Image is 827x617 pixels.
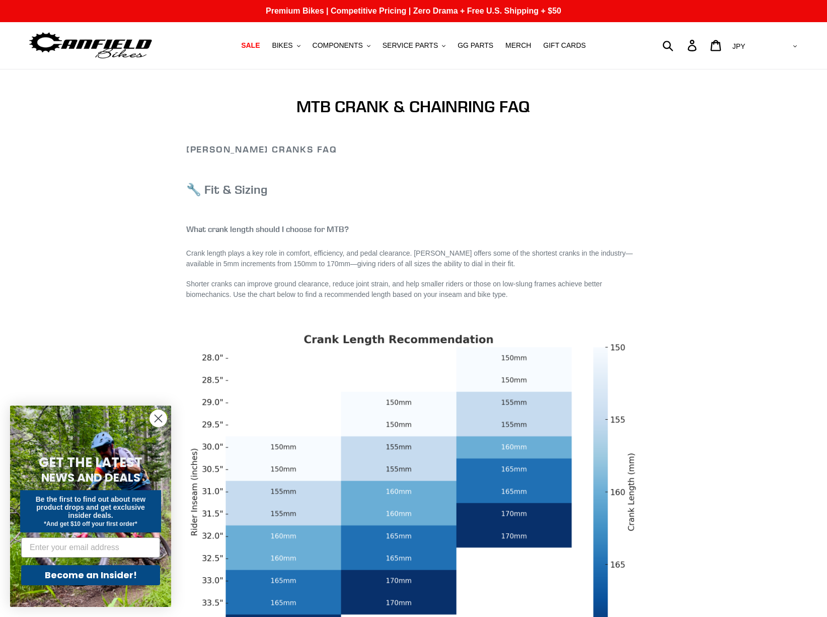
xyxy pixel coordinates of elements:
[241,41,260,50] span: SALE
[186,182,641,197] h3: 🔧 Fit & Sizing
[186,144,641,155] h2: [PERSON_NAME] Cranks FAQ
[308,39,375,52] button: COMPONENTS
[378,39,450,52] button: SERVICE PARTS
[28,30,154,61] img: Canfield Bikes
[267,39,305,52] button: BIKES
[36,495,146,519] span: Be the first to find out about new product drops and get exclusive insider deals.
[21,537,160,558] input: Enter your email address
[313,41,363,50] span: COMPONENTS
[186,279,641,300] p: Shorter cranks can improve ground clearance, reduce joint strain, and help smaller riders or thos...
[272,41,292,50] span: BIKES
[21,565,160,585] button: Become an Insider!
[149,410,167,427] button: Close dialog
[39,453,142,472] span: GET THE LATEST
[41,470,140,486] span: NEWS AND DEALS
[458,41,493,50] span: GG PARTS
[453,39,498,52] a: GG PARTS
[186,224,641,234] h4: What crank length should I choose for MTB?
[186,248,641,269] p: Crank length plays a key role in comfort, efficiency, and pedal clearance. [PERSON_NAME] offers s...
[543,41,586,50] span: GIFT CARDS
[500,39,536,52] a: MERCH
[44,520,137,527] span: *And get $10 off your first order*
[505,41,531,50] span: MERCH
[538,39,591,52] a: GIFT CARDS
[668,34,694,56] input: Search
[383,41,438,50] span: SERVICE PARTS
[236,39,265,52] a: SALE
[186,97,641,116] h1: MTB CRANK & CHAINRING FAQ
